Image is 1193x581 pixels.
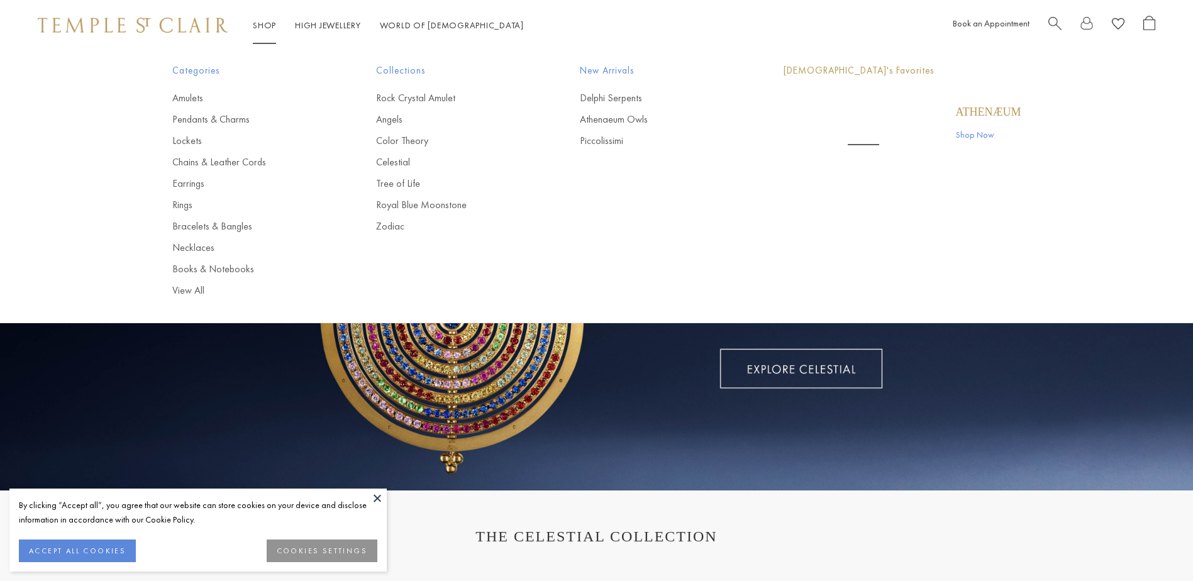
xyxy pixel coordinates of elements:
a: World of [DEMOGRAPHIC_DATA]World of [DEMOGRAPHIC_DATA] [380,19,524,31]
a: Chains & Leather Cords [172,155,326,169]
p: [DEMOGRAPHIC_DATA]'s Favorites [784,63,1021,79]
a: High JewelleryHigh Jewellery [295,19,361,31]
button: COOKIES SETTINGS [267,539,377,562]
nav: Main navigation [253,18,524,33]
a: Tree of Life [376,177,530,191]
span: New Arrivals [580,63,733,79]
img: Temple St. Clair [38,18,228,33]
a: Shop Now [956,128,1021,141]
a: Athenaeum Owls [580,113,733,126]
a: Zodiac [376,219,530,233]
div: By clicking “Accept all”, you agree that our website can store cookies on your device and disclos... [19,498,377,527]
a: Bracelets & Bangles [172,219,326,233]
a: Lockets [172,134,326,148]
a: Rings [172,198,326,212]
h1: THE CELESTIAL COLLECTION [50,528,1143,545]
span: Categories [172,63,326,79]
a: Delphi Serpents [580,91,733,105]
a: Amulets [172,91,326,105]
a: Athenæum [956,105,1021,119]
a: Color Theory [376,134,530,148]
a: Royal Blue Moonstone [376,198,530,212]
a: View All [172,284,326,297]
span: Collections [376,63,530,79]
button: ACCEPT ALL COOKIES [19,539,136,562]
a: Necklaces [172,241,326,255]
a: Piccolissimi [580,134,733,148]
a: Open Shopping Bag [1143,16,1155,35]
a: Rock Crystal Amulet [376,91,530,105]
a: Angels [376,113,530,126]
a: Earrings [172,177,326,191]
a: Search [1048,16,1062,35]
a: ShopShop [253,19,276,31]
a: Pendants & Charms [172,113,326,126]
a: Books & Notebooks [172,262,326,276]
a: Celestial [376,155,530,169]
a: View Wishlist [1112,16,1124,35]
a: Book an Appointment [953,18,1029,29]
